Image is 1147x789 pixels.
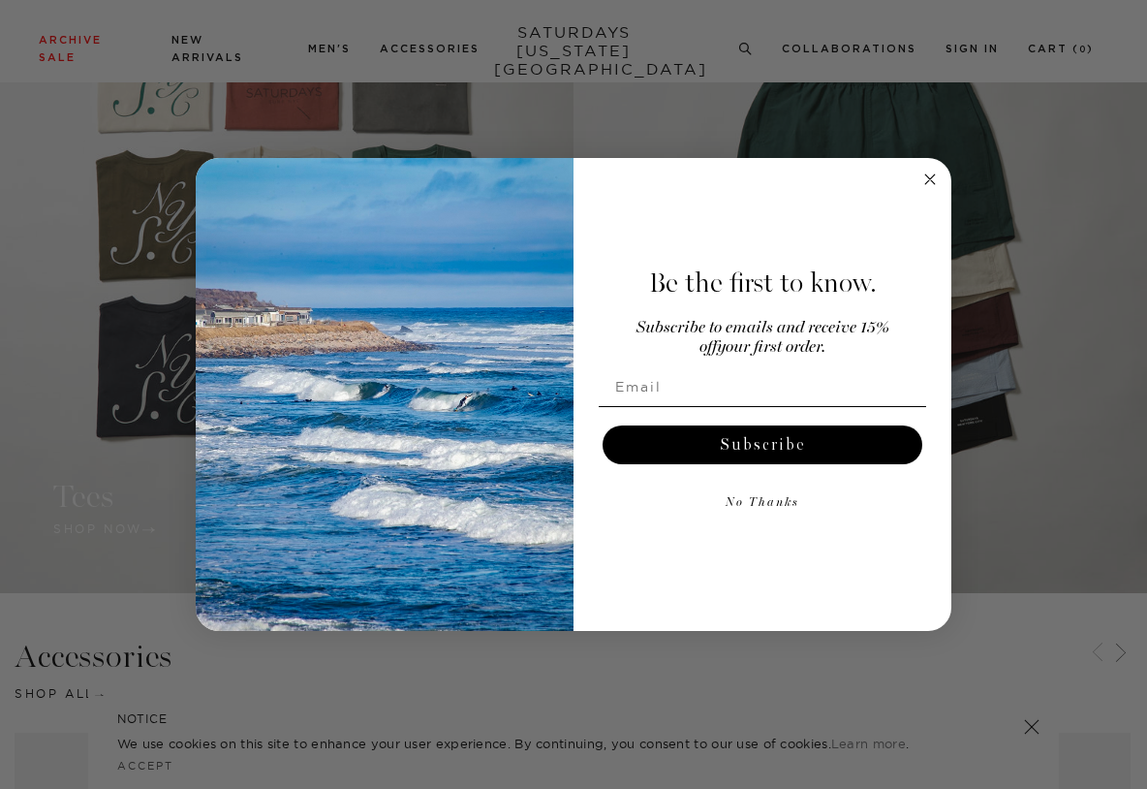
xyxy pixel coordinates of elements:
[636,320,889,336] span: Subscribe to emails and receive 15%
[196,158,573,631] img: 125c788d-000d-4f3e-b05a-1b92b2a23ec9.jpeg
[918,168,942,191] button: Close dialog
[599,406,926,407] img: underline
[649,267,877,300] span: Be the first to know.
[603,426,922,464] button: Subscribe
[599,484,926,522] button: No Thanks
[599,367,926,406] input: Email
[717,339,825,356] span: your first order.
[699,339,717,356] span: off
